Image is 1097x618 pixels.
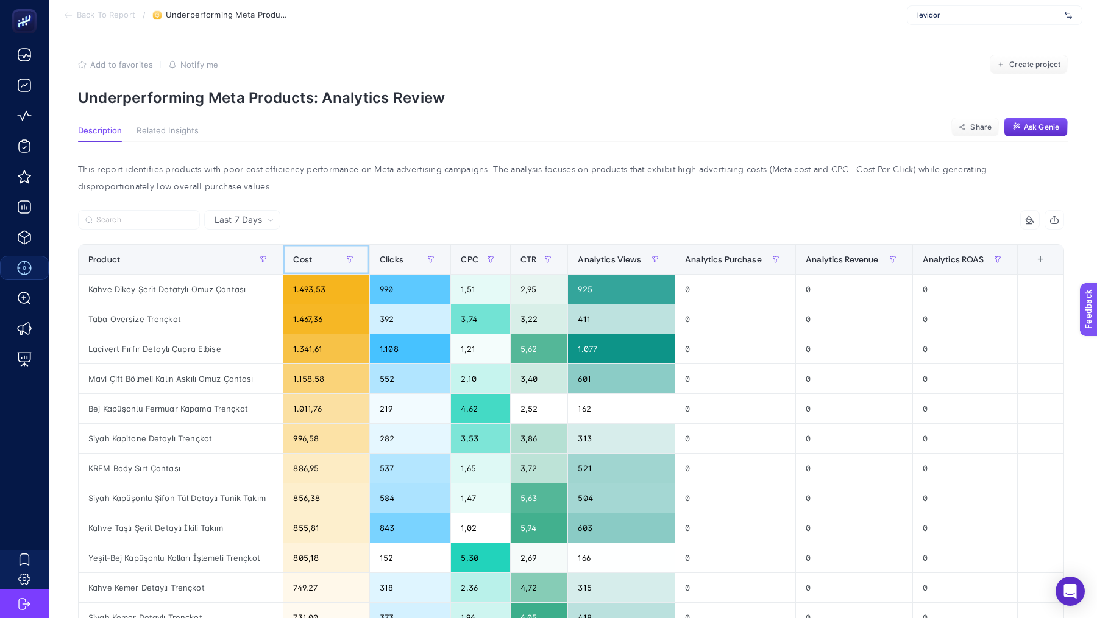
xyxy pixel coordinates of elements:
[511,483,568,513] div: 5,63
[451,513,509,543] div: 1,02
[78,89,1068,107] p: Underperforming Meta Products: Analytics Review
[685,255,762,264] span: Analytics Purchase
[370,394,450,423] div: 219
[568,483,675,513] div: 504
[796,304,912,334] div: 0
[568,364,675,393] div: 601
[796,573,912,602] div: 0
[917,10,1060,20] span: levidor
[913,364,1017,393] div: 0
[451,394,509,423] div: 4,62
[461,255,478,264] span: CPC
[79,543,283,572] div: Yeşil-Bej Kapüşonlu Kolları İşlemeli Trençkot
[79,394,283,423] div: Bej Kapüşonlu Fermuar Kapama Trençkot
[180,60,218,69] span: Notify me
[568,334,675,363] div: 1.077
[675,424,795,453] div: 0
[913,483,1017,513] div: 0
[578,255,641,264] span: Analytics Views
[970,122,992,132] span: Share
[215,214,262,226] span: Last 7 Days
[78,60,153,69] button: Add to favorites
[79,483,283,513] div: Siyah Kapüşonlu Şifon Tül Detaylı Tunik Takım
[96,216,193,225] input: Search
[283,334,369,363] div: 1.341,61
[568,543,675,572] div: 166
[675,364,795,393] div: 0
[675,543,795,572] div: 0
[79,513,283,543] div: Kahve Taşlı Şerit Detaylı İkili Takım
[79,304,283,334] div: Taba Oversize Trençkot
[511,454,568,483] div: 3,72
[913,334,1017,363] div: 0
[796,513,912,543] div: 0
[78,126,122,136] span: Description
[568,424,675,453] div: 313
[568,394,675,423] div: 162
[370,513,450,543] div: 843
[675,513,795,543] div: 0
[451,275,509,304] div: 1,51
[511,394,568,423] div: 2,52
[923,255,984,264] span: Analytics ROAS
[568,573,675,602] div: 315
[796,543,912,572] div: 0
[79,454,283,483] div: KREM Body Sırt Çantası
[796,275,912,304] div: 0
[380,255,403,264] span: Clicks
[451,334,509,363] div: 1,21
[370,304,450,334] div: 392
[370,483,450,513] div: 584
[675,275,795,304] div: 0
[451,424,509,453] div: 3,53
[370,275,450,304] div: 990
[1056,577,1085,606] div: Open Intercom Messenger
[796,394,912,423] div: 0
[77,10,135,20] span: Back To Report
[568,304,675,334] div: 411
[1029,255,1052,264] div: +
[68,161,1074,195] div: This report identifies products with poor cost-efficiency performance on Meta advertising campaig...
[137,126,199,136] span: Related Insights
[283,364,369,393] div: 1.158,58
[511,424,568,453] div: 3,86
[370,573,450,602] div: 318
[143,10,146,19] span: /
[675,334,795,363] div: 0
[370,424,450,453] div: 282
[675,454,795,483] div: 0
[1065,9,1072,21] img: svg%3e
[451,304,509,334] div: 3,74
[511,513,568,543] div: 5,94
[137,126,199,142] button: Related Insights
[451,454,509,483] div: 1,65
[511,364,568,393] div: 3,40
[675,304,795,334] div: 0
[511,275,568,304] div: 2,95
[568,513,675,543] div: 603
[283,454,369,483] div: 886,95
[283,543,369,572] div: 805,18
[675,483,795,513] div: 0
[913,275,1017,304] div: 0
[79,364,283,393] div: Mavi Çift Bölmeli Kalın Askılı Omuz Çantası
[913,543,1017,572] div: 0
[168,60,218,69] button: Notify me
[451,364,509,393] div: 2,10
[1009,60,1060,69] span: Create project
[951,118,999,137] button: Share
[990,55,1068,74] button: Create project
[370,334,450,363] div: 1.108
[166,10,288,20] span: Underperforming Meta Products: Analytics Review
[7,4,46,13] span: Feedback
[79,573,283,602] div: Kahve Kemer Detaylı Trençkot
[451,483,509,513] div: 1,47
[675,573,795,602] div: 0
[511,304,568,334] div: 3,22
[293,255,312,264] span: Cost
[1024,122,1059,132] span: Ask Genie
[283,304,369,334] div: 1.467,36
[511,543,568,572] div: 2,69
[79,424,283,453] div: Siyah Kapitone Detaylı Trençkot
[913,304,1017,334] div: 0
